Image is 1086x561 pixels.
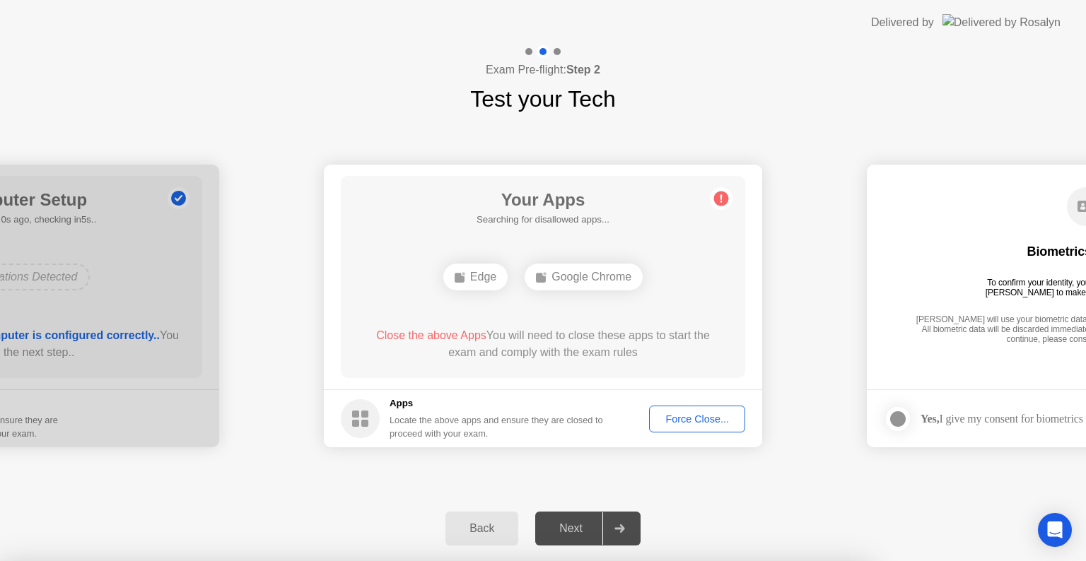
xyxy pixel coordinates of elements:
[486,61,600,78] h4: Exam Pre-flight:
[470,82,616,116] h1: Test your Tech
[450,522,514,535] div: Back
[477,187,609,213] h1: Your Apps
[1038,513,1072,547] div: Open Intercom Messenger
[443,264,508,290] div: Edge
[539,522,602,535] div: Next
[477,213,609,227] h5: Searching for disallowed apps...
[921,413,939,425] strong: Yes,
[525,264,643,290] div: Google Chrome
[871,14,934,31] div: Delivered by
[361,327,725,361] div: You will need to close these apps to start the exam and comply with the exam rules
[390,396,604,411] h5: Apps
[390,413,604,440] div: Locate the above apps and ensure they are closed to proceed with your exam.
[654,413,740,425] div: Force Close...
[942,14,1061,30] img: Delivered by Rosalyn
[566,64,600,76] b: Step 2
[376,329,486,341] span: Close the above Apps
